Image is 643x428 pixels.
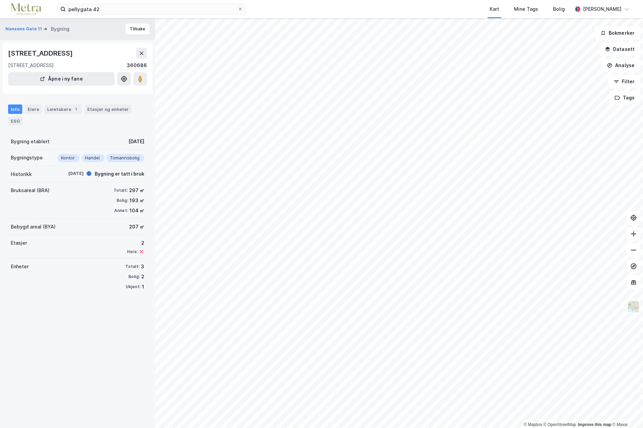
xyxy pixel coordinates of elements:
div: Bygning er tatt i bruk [95,170,144,178]
div: [STREET_ADDRESS] [8,61,54,69]
div: Ukjent: [126,284,141,289]
div: 2 [127,239,144,247]
button: Nansens Gate 11 [5,26,43,32]
div: Historikk [11,170,32,178]
button: Åpne i ny fane [8,72,115,86]
div: [STREET_ADDRESS] [8,48,74,59]
div: [DATE] [128,137,144,146]
button: Datasett [599,42,640,56]
button: Filter [608,75,640,88]
div: 104 ㎡ [129,207,144,215]
div: Leietakere [44,104,82,114]
div: 360686 [127,61,147,69]
input: Søk på adresse, matrikkel, gårdeiere, leietakere eller personer [66,4,238,14]
a: Mapbox [524,422,542,427]
div: Bruksareal (BRA) [11,186,50,194]
div: 1 [142,283,144,291]
a: Improve this map [578,422,611,427]
div: Kart [490,5,499,13]
div: Bygning [51,25,69,33]
button: Tags [609,91,640,104]
img: metra-logo.256734c3b2bbffee19d4.png [11,3,41,15]
div: 193 ㎡ [129,196,144,205]
div: Bolig: [128,274,140,279]
div: Kontrollprogram for chat [609,396,643,428]
div: 1 [72,106,79,113]
button: Tilbake [125,24,150,34]
div: Heis: [127,249,137,254]
div: Eiere [25,104,42,114]
div: Bygning etablert [11,137,50,146]
div: Bolig [553,5,565,13]
div: Etasjer [11,239,27,247]
div: 3 [141,263,144,271]
div: 207 ㎡ [129,223,144,231]
div: Bygningstype [11,154,43,162]
div: Mine Tags [514,5,538,13]
div: ESG [8,117,23,125]
div: [PERSON_NAME] [583,5,621,13]
div: 2 [141,273,144,281]
div: Bolig: [117,198,128,203]
button: Bokmerker [595,26,640,40]
img: Z [627,300,640,313]
div: Totalt: [114,188,128,193]
div: Etasjer og enheter [87,106,129,112]
div: [DATE] [57,171,84,177]
div: 297 ㎡ [129,186,144,194]
div: Totalt: [125,264,140,269]
div: Bebygd areal (BYA) [11,223,56,231]
button: Analyse [601,59,640,72]
iframe: Chat Widget [609,396,643,428]
div: Info [8,104,22,114]
div: Enheter [11,263,29,271]
div: Annet: [114,208,128,213]
a: OpenStreetMap [544,422,576,427]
